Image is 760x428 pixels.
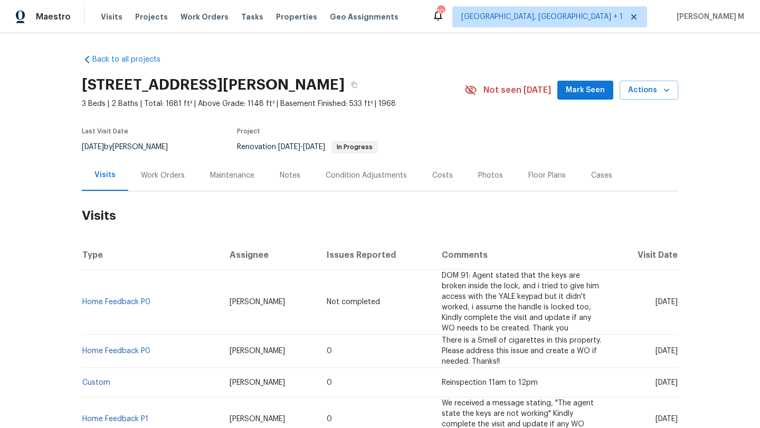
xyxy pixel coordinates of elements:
span: Renovation [237,143,378,151]
th: Comments [433,240,612,270]
span: [DATE] [303,143,325,151]
div: Notes [280,170,300,181]
span: [DATE] [82,143,104,151]
span: In Progress [332,144,377,150]
div: 10 [437,6,444,17]
span: DOM 91: Agent stated that the keys are broken inside the lock, and i tried to give him access wit... [442,272,599,332]
span: Maestro [36,12,71,22]
span: Last Visit Date [82,128,128,134]
span: Properties [276,12,317,22]
button: Copy Address [345,75,364,94]
div: Visits [94,170,116,180]
div: Floor Plans [528,170,566,181]
span: [PERSON_NAME] [230,347,285,355]
span: [PERSON_NAME] [230,415,285,423]
span: Work Orders [180,12,229,22]
span: Visits [101,12,122,22]
span: [DATE] [278,143,300,151]
span: [PERSON_NAME] [230,379,285,386]
div: Photos [478,170,503,181]
span: Actions [628,84,670,97]
th: Type [82,240,221,270]
th: Visit Date [612,240,678,270]
button: Actions [620,81,678,100]
span: - [278,143,325,151]
span: Not seen [DATE] [483,85,551,95]
div: Condition Adjustments [326,170,407,181]
a: Home Feedback P0 [82,298,150,306]
div: Work Orders [141,170,185,181]
span: 3 Beds | 2 Baths | Total: 1681 ft² | Above Grade: 1148 ft² | Basement Finished: 533 ft² | 1968 [82,99,464,109]
span: 0 [327,347,332,355]
th: Assignee [221,240,318,270]
span: 0 [327,415,332,423]
span: Reinspection 11am to 12pm [442,379,538,386]
span: [GEOGRAPHIC_DATA], [GEOGRAPHIC_DATA] + 1 [461,12,623,22]
h2: [STREET_ADDRESS][PERSON_NAME] [82,80,345,90]
div: Costs [432,170,453,181]
span: Projects [135,12,168,22]
span: [DATE] [655,415,678,423]
div: by [PERSON_NAME] [82,141,180,153]
span: There is a Smell of cigarettes in this property. Please address this issue and create a WO if nee... [442,337,601,365]
span: Tasks [241,13,263,21]
span: [PERSON_NAME] [230,298,285,306]
a: Custom [82,379,110,386]
span: Geo Assignments [330,12,398,22]
a: Home Feedback P1 [82,415,148,423]
span: [DATE] [655,347,678,355]
div: Cases [591,170,612,181]
div: Maintenance [210,170,254,181]
h2: Visits [82,191,678,240]
span: [DATE] [655,298,678,306]
span: [PERSON_NAME] M [672,12,744,22]
span: Not completed [327,298,380,306]
span: [DATE] [655,379,678,386]
button: Mark Seen [557,81,613,100]
th: Issues Reported [318,240,434,270]
a: Home Feedback P0 [82,347,150,355]
span: Project [237,128,260,134]
span: 0 [327,379,332,386]
a: Back to all projects [82,54,183,65]
span: Mark Seen [566,84,605,97]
